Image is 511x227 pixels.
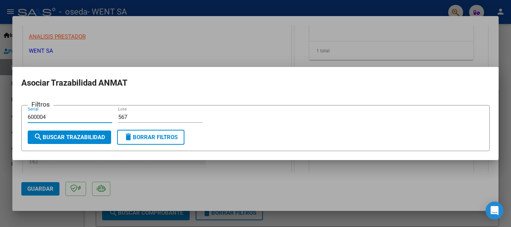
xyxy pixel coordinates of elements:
button: Buscar Trazabilidad [28,131,111,144]
h2: Asociar Trazabilidad ANMAT [21,76,490,90]
div: Open Intercom Messenger [486,202,504,220]
span: Buscar Trazabilidad [34,134,105,141]
mat-icon: delete [124,132,133,141]
button: Borrar Filtros [117,130,184,145]
span: Borrar Filtros [124,134,178,141]
h3: Filtros [28,99,53,109]
mat-icon: search [34,132,43,141]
